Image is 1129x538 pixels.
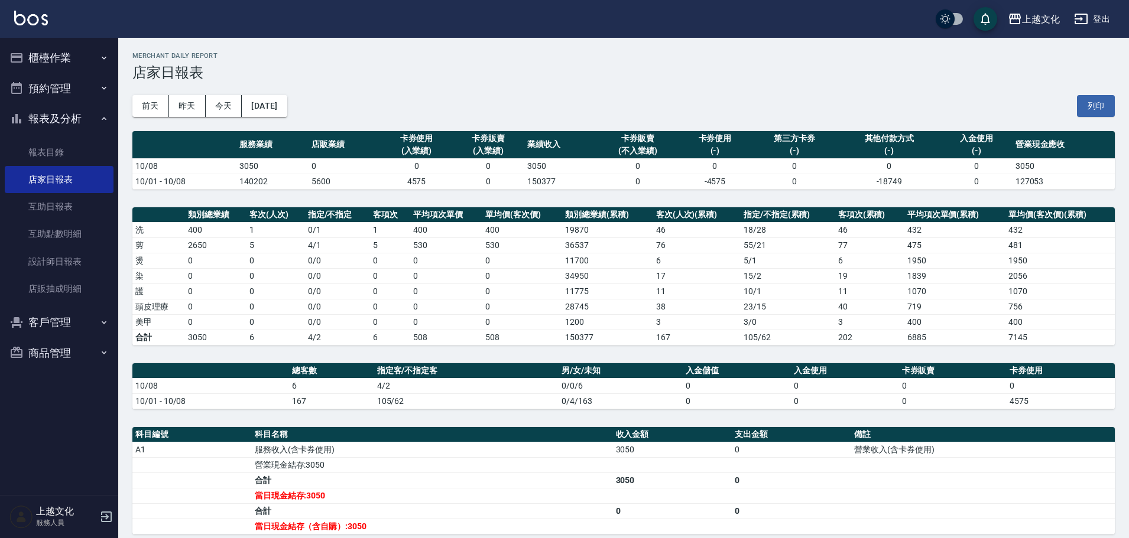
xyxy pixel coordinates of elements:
div: 第三方卡券 [754,132,835,145]
div: 卡券使用 [384,132,450,145]
td: 3 / 0 [741,314,835,330]
th: 營業現金應收 [1013,131,1115,159]
a: 報表目錄 [5,139,113,166]
td: 0 [732,472,851,488]
td: 1839 [904,268,1006,283]
td: 77 [835,237,904,253]
td: 0 [899,378,1007,393]
td: 0 [452,174,524,189]
button: [DATE] [242,95,287,117]
td: 5 [246,237,305,253]
img: Person [9,505,33,529]
td: 400 [185,222,246,237]
td: 6 [653,253,741,268]
th: 類別總業績(累積) [562,207,653,223]
td: 105/62 [741,330,835,345]
td: 洗 [132,222,185,237]
td: 0 / 0 [305,253,371,268]
th: 指定/不指定(累積) [741,207,835,223]
td: 剪 [132,237,185,253]
td: 3050 [613,442,732,457]
table: a dense table [132,363,1115,409]
div: 其他付款方式 [841,132,937,145]
div: 上越文化 [1022,12,1060,27]
td: 0 [246,299,305,314]
td: 0 [732,442,851,457]
td: 3 [653,314,741,330]
td: 美甲 [132,314,185,330]
td: 4/2 [305,330,371,345]
div: 卡券使用 [682,132,748,145]
td: 167 [653,330,741,345]
th: 客項次 [370,207,410,223]
td: 合計 [252,472,613,488]
table: a dense table [132,131,1115,190]
th: 入金使用 [791,363,899,379]
td: 0/0/6 [559,378,683,393]
td: 46 [653,222,741,237]
a: 互助日報表 [5,193,113,220]
th: 備註 [851,427,1115,442]
td: 頭皮理療 [132,299,185,314]
td: 合計 [132,330,185,345]
td: 5 / 1 [741,253,835,268]
td: 1 [246,222,305,237]
th: 平均項次單價(累積) [904,207,1006,223]
td: 0 [246,314,305,330]
div: (不入業績) [599,145,676,157]
td: 19870 [562,222,653,237]
td: 3050 [613,472,732,488]
td: 0 [596,174,679,189]
td: 3050 [236,158,309,174]
td: 15 / 2 [741,268,835,283]
td: 0 [482,299,562,314]
td: 432 [904,222,1006,237]
td: 10/01 - 10/08 [132,393,289,409]
td: 0 [838,158,940,174]
th: 單均價(客次價) [482,207,562,223]
td: 4575 [1007,393,1115,409]
td: 105/62 [374,393,559,409]
td: 530 [410,237,482,253]
th: 類別總業績 [185,207,246,223]
div: (-) [841,145,937,157]
td: 0 [370,268,410,283]
td: 0 [185,314,246,330]
td: 6 [289,378,374,393]
button: 前天 [132,95,169,117]
td: 服務收入(含卡券使用) [252,442,613,457]
a: 店家日報表 [5,166,113,193]
td: 10/08 [132,158,236,174]
td: 0 [482,283,562,299]
div: (-) [943,145,1010,157]
div: 卡券販賣 [599,132,676,145]
td: 0 [410,268,482,283]
img: Logo [14,11,48,25]
button: save [974,7,997,31]
td: 0 [185,299,246,314]
td: 1070 [1005,283,1115,299]
td: 11 [653,283,741,299]
td: 0 [185,268,246,283]
td: 76 [653,237,741,253]
button: 報表及分析 [5,103,113,134]
td: 10/01 - 10/08 [132,174,236,189]
button: 列印 [1077,95,1115,117]
td: 0 [452,158,524,174]
th: 店販業績 [309,131,381,159]
td: 36537 [562,237,653,253]
td: 5600 [309,174,381,189]
td: 400 [904,314,1006,330]
td: 10 / 1 [741,283,835,299]
td: 0 / 0 [305,283,371,299]
a: 互助點數明細 [5,220,113,247]
td: 3050 [1013,158,1115,174]
th: 科目編號 [132,427,252,442]
td: 481 [1005,237,1115,253]
th: 指定/不指定 [305,207,371,223]
td: 0 [410,299,482,314]
div: (-) [754,145,835,157]
td: 18 / 28 [741,222,835,237]
td: 0 [791,393,899,409]
td: 11 [835,283,904,299]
